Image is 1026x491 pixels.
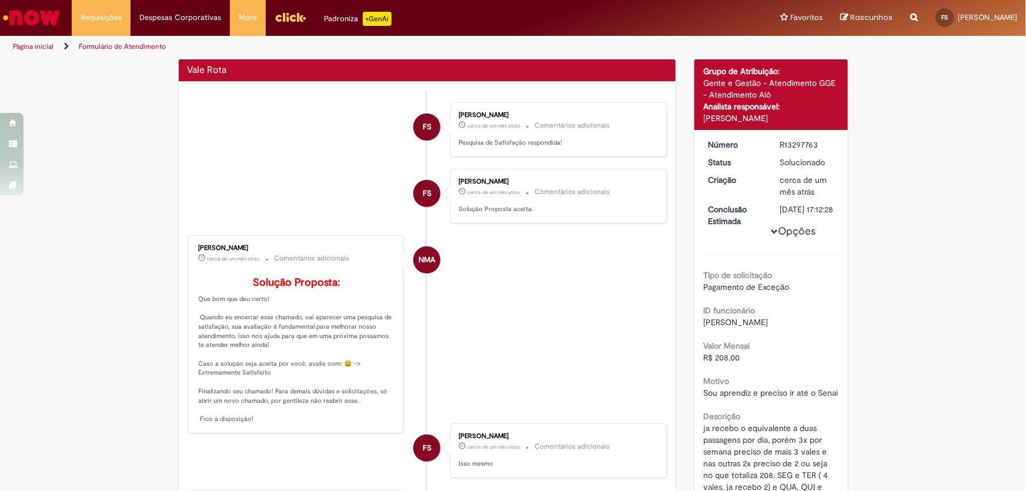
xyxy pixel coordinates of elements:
span: More [239,12,257,24]
span: cerca de um mês atrás [780,175,827,197]
dt: Conclusão Estimada [699,203,771,227]
b: Valor Mensal [703,340,750,351]
a: Formulário de Atendimento [79,42,166,51]
span: FS [423,113,432,141]
div: Solucionado [780,156,835,168]
span: R$ 208,00 [703,352,740,363]
p: Que bom que deu certo! Quando eu encerrar esse chamado, vai aparecer uma pesquisa de satisfação, ... [199,277,395,424]
span: NMA [419,246,435,274]
h2: Vale Rota Histórico de tíquete [188,65,227,76]
div: 16/07/2025 09:47:20 [780,174,835,198]
small: Comentários adicionais [534,121,610,131]
span: cerca de um mês atrás [467,189,520,196]
div: [PERSON_NAME] [199,245,395,252]
time: 23/07/2025 16:23:44 [467,443,520,450]
small: Comentários adicionais [275,253,350,263]
a: Rascunhos [840,12,893,24]
div: [PERSON_NAME] [703,112,839,124]
div: Francisco Matheus Felix Da Silva [413,113,440,141]
p: Pesquisa de Satisfação respondida! [459,138,654,148]
small: Comentários adicionais [534,187,610,197]
div: [PERSON_NAME] [459,433,654,440]
span: cerca de um mês atrás [467,443,520,450]
span: cerca de um mês atrás [467,122,520,129]
b: Solução Proposta: [253,276,340,289]
div: [PERSON_NAME] [459,112,654,119]
small: Comentários adicionais [534,442,610,452]
div: Francisco Matheus Felix Da Silva [413,180,440,207]
time: 23/07/2025 16:44:16 [467,122,520,129]
div: Grupo de Atribuição: [703,65,839,77]
div: R13297763 [780,139,835,151]
span: Despesas Corporativas [139,12,221,24]
time: 23/07/2025 16:43:53 [467,189,520,196]
div: Padroniza [324,12,392,26]
b: ID funcionário [703,305,755,316]
b: Tipo de solicitação [703,270,772,280]
span: Pagamento de Exceção [703,282,789,292]
div: Francisco Matheus Felix Da Silva [413,435,440,462]
span: cerca de um mês atrás [208,255,260,262]
span: Sou aprendiz e preciso ir até o Senai [703,388,838,398]
ul: Trilhas de página [9,36,675,58]
div: [PERSON_NAME] [459,178,654,185]
span: [PERSON_NAME] [703,317,768,328]
dt: Criação [699,174,771,186]
div: Gente e Gestão - Atendimento GGE - Atendimento Alô [703,77,839,101]
span: Favoritos [790,12,823,24]
p: +GenAi [363,12,392,26]
b: Motivo [703,376,729,386]
div: Analista responsável: [703,101,839,112]
dt: Status [699,156,771,168]
dt: Número [699,139,771,151]
span: Requisições [81,12,122,24]
b: Descrição [703,411,740,422]
span: FS [942,14,948,21]
span: FS [423,179,432,208]
span: FS [423,434,432,462]
p: Solução Proposta aceita. [459,205,654,214]
span: Rascunhos [850,12,893,23]
div: [DATE] 17:12:28 [780,203,835,215]
span: [PERSON_NAME] [958,12,1017,22]
time: 16/07/2025 09:47:20 [780,175,827,197]
a: Página inicial [13,42,54,51]
img: ServiceNow [1,6,62,29]
p: Isso mesmo [459,459,654,469]
img: click_logo_yellow_360x200.png [275,8,306,26]
time: 23/07/2025 16:34:27 [208,255,260,262]
div: Neilyse Moraes Almeida [413,246,440,273]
